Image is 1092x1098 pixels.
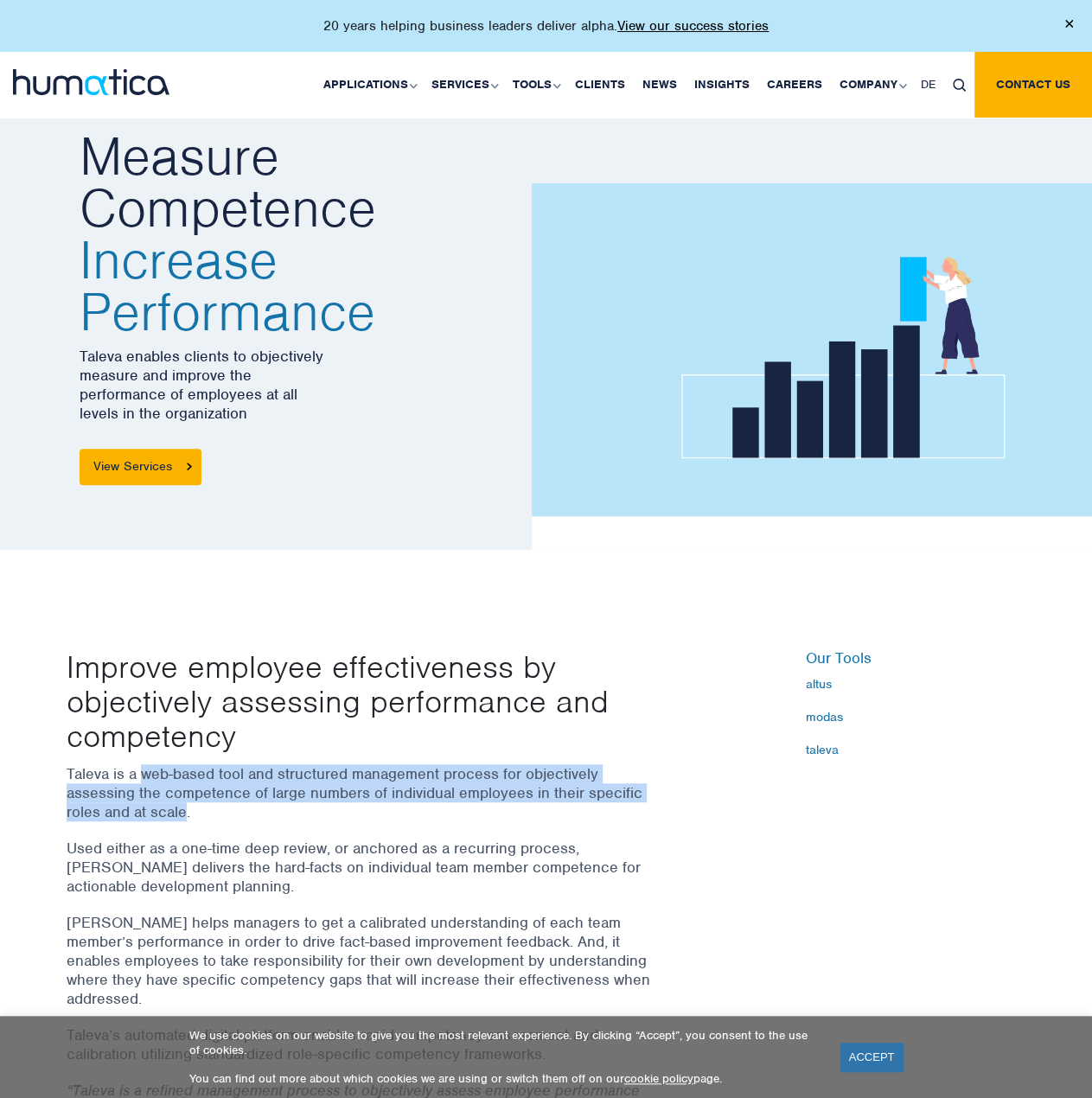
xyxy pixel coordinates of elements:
[840,1043,904,1071] a: ACCEPT
[67,913,655,1008] p: [PERSON_NAME] helps managers to get a calibrated understanding of each team member’s performance ...
[806,710,1026,724] a: modas
[566,52,634,118] a: Clients
[921,77,936,92] span: DE
[67,764,655,821] p: Taleva is a web-based tool and structured management process for objectively assessing the compet...
[315,52,423,118] a: Applications
[617,17,769,35] a: View our success stories
[80,449,201,485] a: View Services
[831,52,912,118] a: Company
[80,234,518,338] span: Increase Performance
[806,677,1026,691] a: altus
[806,743,1026,756] a: taleva
[912,52,944,118] a: DE
[758,52,831,118] a: Careers
[189,1028,819,1057] p: We use cookies on our website to give you the most relevant experience. By clicking “Accept”, you...
[974,52,1092,118] a: Contact us
[13,69,169,95] img: logo
[634,52,686,118] a: News
[80,347,518,423] p: Taleva enables clients to objectively measure and improve the performance of employees at all lev...
[189,1071,819,1086] p: You can find out more about which cookies we are using or switch them off on our page.
[423,52,504,118] a: Services
[187,463,192,470] img: arrowicon
[686,52,758,118] a: Insights
[504,52,566,118] a: Tools
[953,79,966,92] img: search_icon
[806,649,1026,668] h6: Our Tools
[80,131,518,338] h2: Measure Competence
[67,839,655,896] p: Used either as a one-time deep review, or anchored as a recurring process, [PERSON_NAME] delivers...
[67,649,698,753] p: Improve employee effectiveness by objectively assessing performance and competency
[323,17,769,35] p: 20 years helping business leaders deliver alpha.
[624,1071,693,1086] a: cookie policy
